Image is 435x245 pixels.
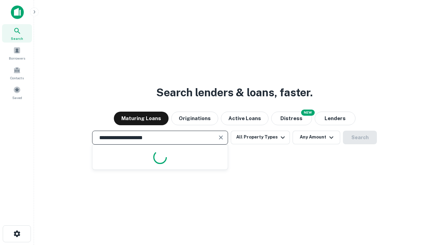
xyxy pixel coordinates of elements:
a: Search [2,24,32,43]
a: Borrowers [2,44,32,62]
button: All Property Types [231,131,290,144]
button: Any Amount [293,131,340,144]
span: Contacts [10,75,24,81]
button: Active Loans [221,112,268,125]
a: Contacts [2,64,32,82]
button: Maturing Loans [114,112,169,125]
a: Saved [2,83,32,102]
button: Clear [216,133,226,142]
iframe: Chat Widget [401,191,435,223]
div: NEW [301,110,315,116]
span: Borrowers [9,55,25,61]
span: Search [11,36,23,41]
img: capitalize-icon.png [11,5,24,19]
button: Search distressed loans with lien and other non-mortgage details. [271,112,312,125]
span: Saved [12,95,22,100]
button: Originations [171,112,218,125]
h3: Search lenders & loans, faster. [156,84,313,101]
button: Lenders [315,112,355,125]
